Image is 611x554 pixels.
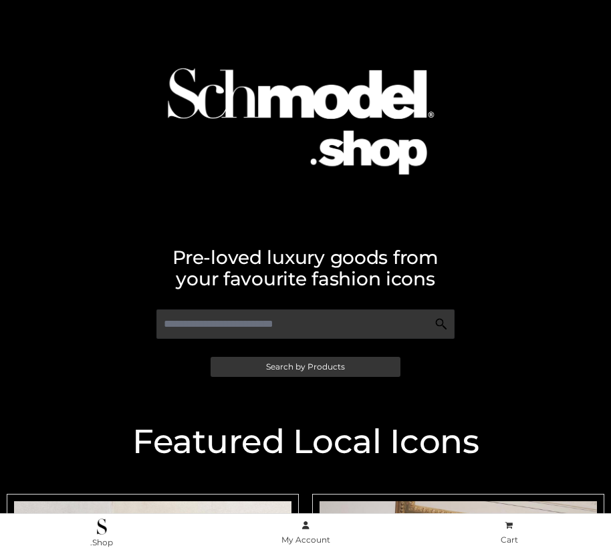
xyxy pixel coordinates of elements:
[435,317,448,331] img: Search Icon
[281,535,330,545] span: My Account
[97,519,107,535] img: .Shop
[204,518,408,548] a: My Account
[266,363,345,371] span: Search by Products
[501,535,518,545] span: Cart
[7,247,604,289] h2: Pre-loved luxury goods from your favourite fashion icons
[407,518,611,548] a: Cart
[90,537,113,547] span: .Shop
[211,357,400,377] a: Search by Products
